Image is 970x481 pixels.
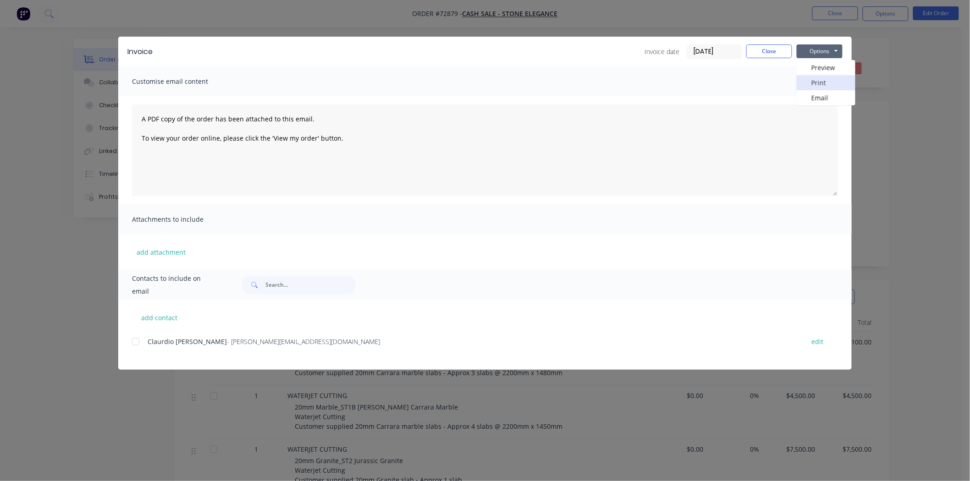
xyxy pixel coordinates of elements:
[132,213,233,226] span: Attachments to include
[148,337,227,346] span: Claurdio [PERSON_NAME]
[797,90,855,105] button: Email
[645,47,679,56] span: Invoice date
[132,104,838,196] textarea: A PDF copy of the order has been attached to this email. To view your order online, please click ...
[132,75,233,88] span: Customise email content
[806,335,829,348] button: edit
[132,272,219,298] span: Contacts to include on email
[797,75,855,90] button: Print
[797,60,855,75] button: Preview
[132,245,190,259] button: add attachment
[265,276,356,294] input: Search...
[127,46,153,57] div: Invoice
[746,44,792,58] button: Close
[132,311,187,324] button: add contact
[797,44,843,58] button: Options
[227,337,380,346] span: - [PERSON_NAME][EMAIL_ADDRESS][DOMAIN_NAME]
